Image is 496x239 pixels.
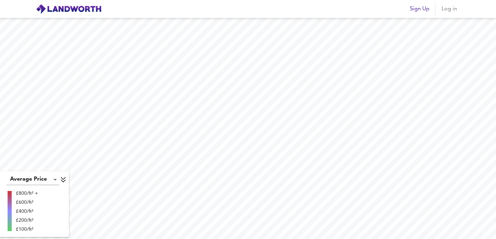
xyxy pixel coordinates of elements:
img: logo [36,4,102,14]
div: £100/ft² [16,226,38,233]
div: Average Price [6,174,59,185]
div: £800/ft² + [16,190,38,197]
div: £200/ft² [16,217,38,224]
div: £400/ft² [16,208,38,215]
button: Sign Up [407,2,432,16]
button: Log in [438,2,460,16]
div: £600/ft² [16,199,38,206]
span: Log in [441,4,457,14]
span: Sign Up [410,4,430,14]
